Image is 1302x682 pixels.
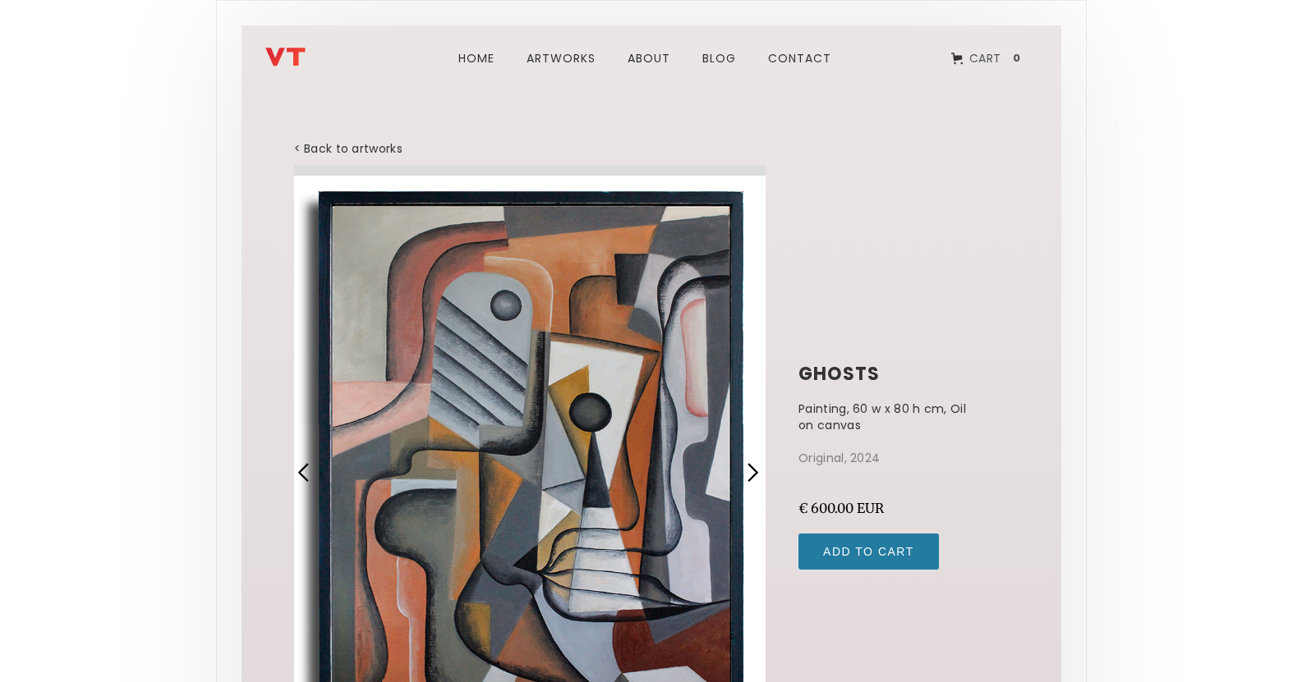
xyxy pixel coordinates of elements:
div: 0 [1008,51,1025,66]
input: Add to Cart [798,533,939,570]
a: about [618,31,680,85]
h1: Ghosts [798,364,1008,384]
a: Contact [758,31,841,85]
p: Painting, 60 w x 80 h cm, Oil on canvas [798,401,966,433]
a: Open cart [939,43,1037,74]
a: blog [692,31,746,85]
a: Home [449,31,504,85]
a: < Back to artworks [294,140,403,157]
div: Cart [969,50,1001,66]
p: Original, 2024 [798,450,1008,466]
a: ARTWORks [517,31,605,85]
a: home [265,34,364,66]
div: € 600.00 EUR [798,499,1008,517]
img: Vladimir Titov [265,48,306,66]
